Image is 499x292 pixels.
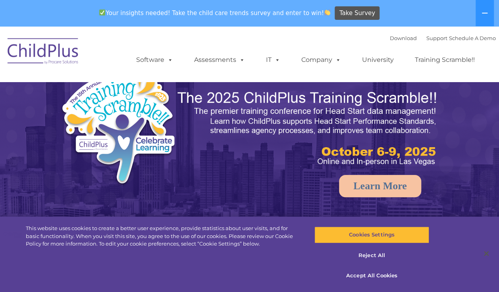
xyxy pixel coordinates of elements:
[110,85,144,91] span: Phone number
[449,35,496,41] a: Schedule A Demo
[335,6,380,20] a: Take Survey
[110,52,135,58] span: Last name
[478,245,495,262] button: Close
[324,10,330,15] img: 👏
[99,10,105,15] img: ✅
[390,35,417,41] a: Download
[314,247,429,264] button: Reject All
[4,33,83,72] img: ChildPlus by Procare Solutions
[26,225,299,248] div: This website uses cookies to create a better user experience, provide statistics about user visit...
[293,52,349,68] a: Company
[339,6,375,20] span: Take Survey
[354,52,402,68] a: University
[186,52,253,68] a: Assessments
[314,267,429,284] button: Accept All Cookies
[390,35,496,41] font: |
[258,52,288,68] a: IT
[426,35,447,41] a: Support
[96,5,334,21] span: Your insights needed! Take the child care trends survey and enter to win!
[314,227,429,243] button: Cookies Settings
[339,175,421,197] a: Learn More
[128,52,181,68] a: Software
[407,52,483,68] a: Training Scramble!!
